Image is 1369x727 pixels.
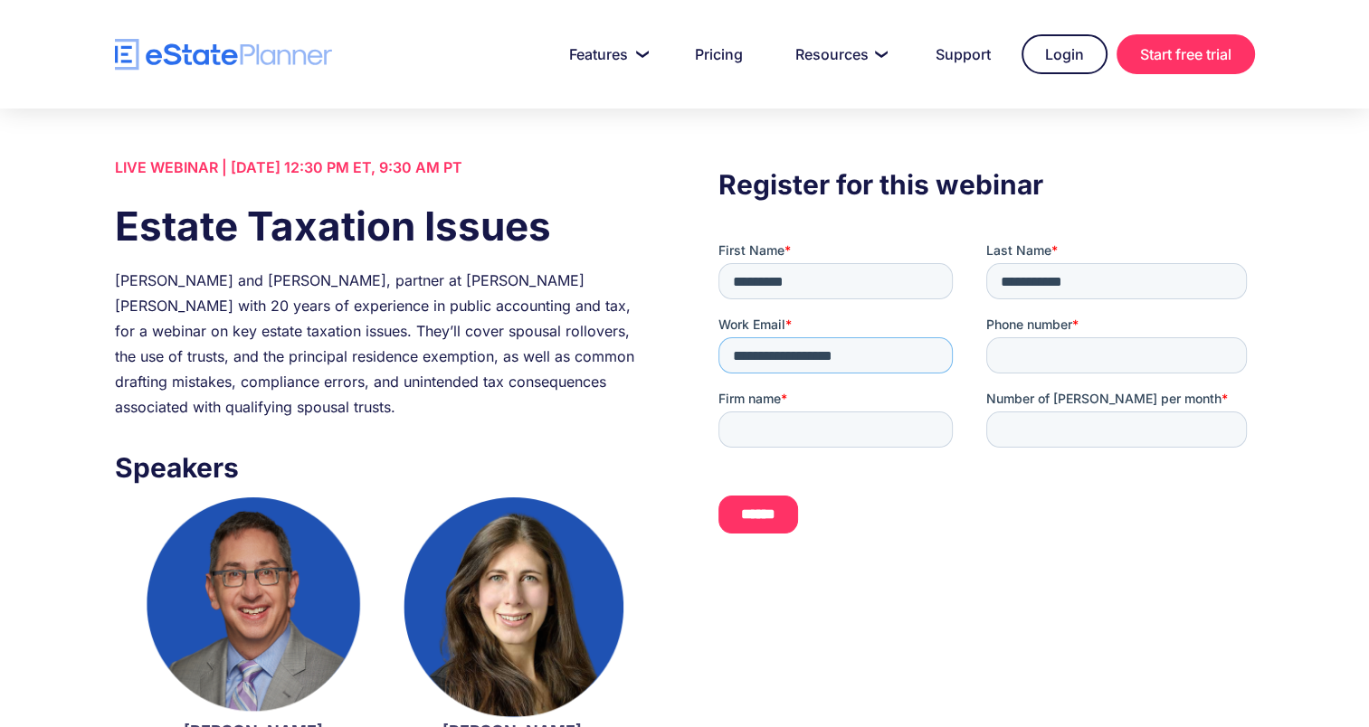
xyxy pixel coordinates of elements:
a: Start free trial [1117,34,1255,74]
a: Features [547,36,664,72]
div: [PERSON_NAME] and [PERSON_NAME], partner at [PERSON_NAME] [PERSON_NAME] with 20 years of experien... [115,268,651,420]
a: Support [914,36,1012,72]
h3: Register for this webinar [718,164,1254,205]
iframe: Form 0 [718,241,1254,549]
h1: Estate Taxation Issues [115,198,651,254]
h3: Speakers [115,447,651,488]
a: home [115,39,332,71]
a: Login [1022,34,1108,74]
a: Pricing [673,36,765,72]
div: LIVE WEBINAR | [DATE] 12:30 PM ET, 9:30 AM PT [115,155,651,180]
a: Resources [774,36,905,72]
